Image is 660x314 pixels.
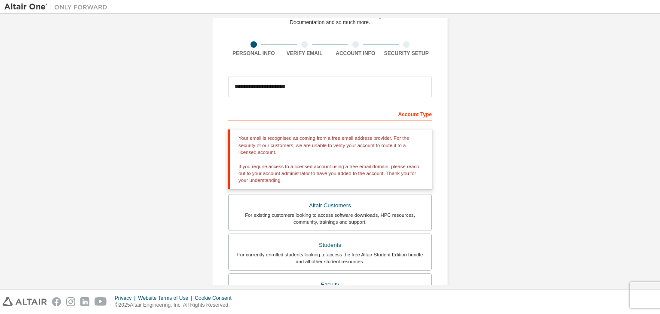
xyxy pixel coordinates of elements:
p: © 2025 Altair Engineering, Inc. All Rights Reserved. [115,302,237,309]
div: For existing customers looking to access software downloads, HPC resources, community, trainings ... [234,212,426,225]
img: facebook.svg [52,297,61,306]
div: For Free Trials, Licenses, Downloads, Learning & Documentation and so much more. [274,12,387,26]
div: Security Setup [381,50,432,57]
div: Faculty [234,279,426,291]
img: Altair One [4,3,112,11]
div: Account Type [228,107,432,120]
img: instagram.svg [66,297,75,306]
div: Students [234,239,426,251]
div: Cookie Consent [195,295,236,302]
div: Your email is recognised as coming from a free email address provider. For the security of our cu... [228,129,432,189]
div: Website Terms of Use [138,295,195,302]
div: Account Info [330,50,381,57]
div: Personal Info [228,50,279,57]
img: linkedin.svg [80,297,89,306]
img: youtube.svg [95,297,107,306]
div: Altair Customers [234,200,426,212]
img: altair_logo.svg [3,297,47,306]
div: Verify Email [279,50,330,57]
div: Privacy [115,295,138,302]
div: For currently enrolled students looking to access the free Altair Student Edition bundle and all ... [234,251,426,265]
